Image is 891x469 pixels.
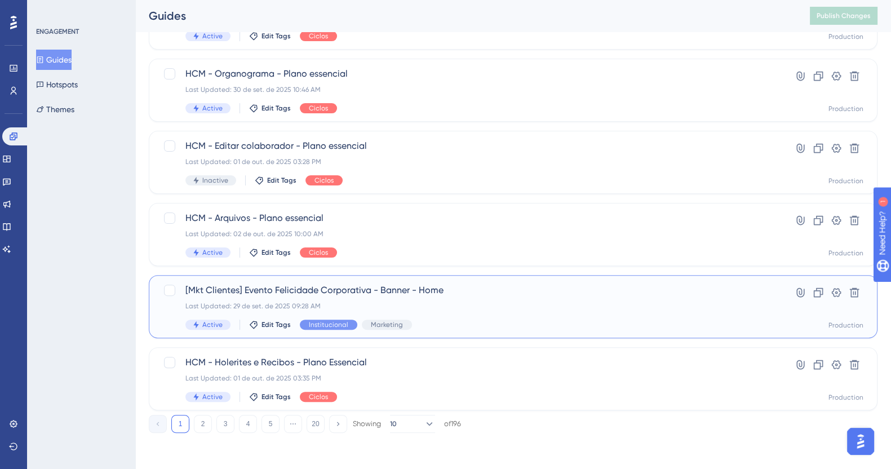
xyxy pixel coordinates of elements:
button: 1 [171,415,189,433]
button: Edit Tags [249,248,291,257]
div: Last Updated: 01 de out. de 2025 03:35 PM [185,374,751,383]
span: Edit Tags [267,176,296,185]
span: Need Help? [26,3,70,16]
button: Themes [36,99,74,120]
button: 5 [261,415,280,433]
div: Production [828,104,863,113]
span: Edit Tags [261,32,291,41]
button: Guides [36,50,72,70]
button: Hotspots [36,74,78,95]
button: Edit Tags [249,320,291,329]
span: HCM - Arquivos - Plano essencial [185,211,751,225]
span: Inactive [202,176,228,185]
span: Ciclos [309,248,328,257]
div: Production [828,176,863,185]
span: Institucional [309,320,348,329]
button: Edit Tags [249,32,291,41]
span: Edit Tags [261,392,291,401]
span: HCM - Organograma - Plano essencial [185,67,751,81]
span: Ciclos [309,32,328,41]
div: Production [828,32,863,41]
span: 10 [390,419,397,428]
div: 1 [78,6,82,15]
span: Edit Tags [261,104,291,113]
button: 3 [216,415,234,433]
span: HCM - Editar colaborador - Plano essencial [185,139,751,153]
span: Active [202,248,223,257]
button: Edit Tags [249,104,291,113]
span: Ciclos [309,392,328,401]
button: Edit Tags [249,392,291,401]
iframe: UserGuiding AI Assistant Launcher [844,424,877,458]
div: Showing [353,419,381,429]
span: Active [202,320,223,329]
div: Last Updated: 29 de set. de 2025 09:28 AM [185,302,751,311]
div: Last Updated: 02 de out. de 2025 10:00 AM [185,229,751,238]
div: of 196 [444,419,461,429]
span: Active [202,32,223,41]
div: Last Updated: 01 de out. de 2025 03:28 PM [185,157,751,166]
span: Ciclos [314,176,334,185]
span: Marketing [371,320,403,329]
span: Edit Tags [261,248,291,257]
button: Publish Changes [810,7,877,25]
span: Publish Changes [817,11,871,20]
span: Active [202,104,223,113]
button: 2 [194,415,212,433]
button: ⋯ [284,415,302,433]
button: 10 [390,415,435,433]
div: Production [828,393,863,402]
button: 20 [307,415,325,433]
div: Production [828,249,863,258]
div: ENGAGEMENT [36,27,79,36]
div: Production [828,321,863,330]
button: 4 [239,415,257,433]
span: HCM - Holerites e Recibos - Plano Essencial [185,356,751,369]
span: Ciclos [309,104,328,113]
div: Last Updated: 30 de set. de 2025 10:46 AM [185,85,751,94]
span: [Mkt Clientes] Evento Felicidade Corporativa - Banner - Home [185,284,751,297]
span: Edit Tags [261,320,291,329]
span: Active [202,392,223,401]
button: Edit Tags [255,176,296,185]
div: Guides [149,8,782,24]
